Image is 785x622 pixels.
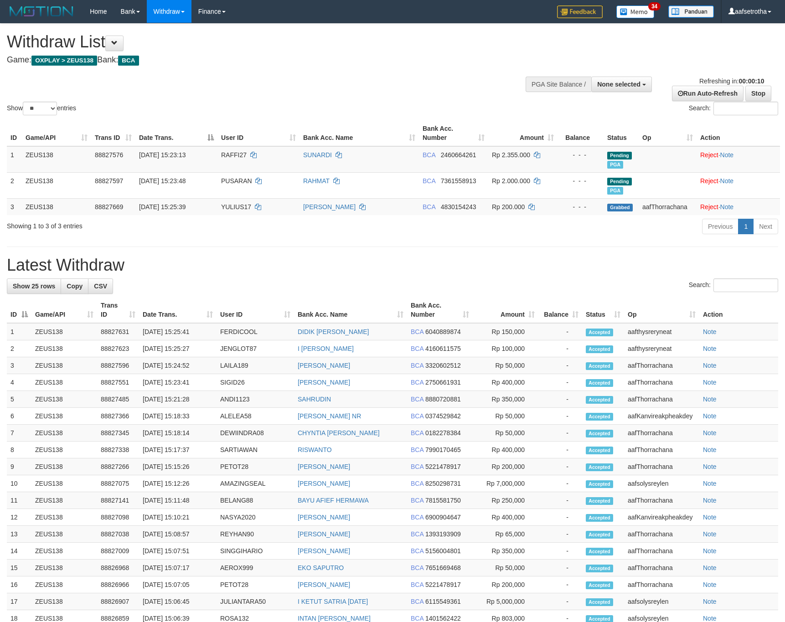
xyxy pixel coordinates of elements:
[7,297,31,323] th: ID: activate to sort column descending
[303,151,332,159] a: SUNARDI
[538,560,582,576] td: -
[300,120,419,146] th: Bank Acc. Name: activate to sort column ascending
[739,77,764,85] strong: 00:00:10
[639,120,697,146] th: Op: activate to sort column ascending
[217,526,294,543] td: REYHAN90
[217,297,294,323] th: User ID: activate to sort column ascending
[7,102,76,115] label: Show entries
[526,77,591,92] div: PGA Site Balance /
[538,526,582,543] td: -
[217,442,294,458] td: SARTIAWAN
[586,379,613,387] span: Accepted
[473,458,538,475] td: Rp 200,000
[492,177,530,185] span: Rp 2.000.000
[538,475,582,492] td: -
[411,463,423,470] span: BCA
[217,458,294,475] td: PETOT28
[31,509,97,526] td: ZEUS138
[303,177,330,185] a: RAHMAT
[703,615,717,622] a: Note
[425,530,461,538] span: Copy 1393193909 to clipboard
[616,5,655,18] img: Button%20Memo.svg
[538,408,582,425] td: -
[298,412,361,420] a: [PERSON_NAME] NR
[473,374,538,391] td: Rp 400,000
[217,425,294,442] td: DEWIINDRA08
[298,615,371,622] a: INTAN [PERSON_NAME]
[423,151,435,159] span: BCA
[586,531,613,539] span: Accepted
[217,374,294,391] td: SIGID26
[538,543,582,560] td: -
[586,413,613,421] span: Accepted
[217,475,294,492] td: AMAZINGSEAL
[713,278,778,292] input: Search:
[538,374,582,391] td: -
[7,323,31,340] td: 1
[31,458,97,475] td: ZEUS138
[586,548,613,555] span: Accepted
[221,177,252,185] span: PUSARAN
[703,564,717,571] a: Note
[423,177,435,185] span: BCA
[7,526,31,543] td: 13
[703,530,717,538] a: Note
[425,429,461,437] span: Copy 0182278384 to clipboard
[139,297,217,323] th: Date Trans.: activate to sort column ascending
[607,152,632,159] span: Pending
[31,408,97,425] td: ZEUS138
[586,497,613,505] span: Accepted
[95,151,123,159] span: 88827576
[703,497,717,504] a: Note
[97,391,139,408] td: 88827485
[703,362,717,369] a: Note
[538,509,582,526] td: -
[624,475,699,492] td: aafsolysreylen
[31,56,97,66] span: OXPLAY > ZEUS138
[425,480,461,487] span: Copy 8250298731 to clipboard
[624,297,699,323] th: Op: activate to sort column ascending
[561,202,600,211] div: - - -
[425,412,461,420] span: Copy 0374529842 to clipboard
[703,547,717,555] a: Note
[703,396,717,403] a: Note
[217,340,294,357] td: JENGLOT87
[703,598,717,605] a: Note
[700,151,718,159] a: Reject
[91,120,135,146] th: Trans ID: activate to sort column ascending
[298,564,344,571] a: EKO SAPUTRO
[697,146,780,173] td: ·
[97,509,139,526] td: 88827098
[139,177,186,185] span: [DATE] 15:23:48
[139,203,186,211] span: [DATE] 15:25:39
[97,442,139,458] td: 88827338
[473,297,538,323] th: Amount: activate to sort column ascending
[473,509,538,526] td: Rp 400,000
[7,442,31,458] td: 8
[97,357,139,374] td: 88827596
[425,396,461,403] span: Copy 8880720881 to clipboard
[97,492,139,509] td: 88827141
[139,475,217,492] td: [DATE] 15:12:26
[473,323,538,340] td: Rp 150,000
[624,357,699,374] td: aafThorrachana
[425,463,461,470] span: Copy 5221478917 to clipboard
[624,391,699,408] td: aafThorrachana
[697,120,780,146] th: Action
[298,581,350,588] a: [PERSON_NAME]
[624,323,699,340] td: aafthysreryneat
[217,391,294,408] td: ANDI1123
[7,256,778,274] h1: Latest Withdraw
[492,203,525,211] span: Rp 200.000
[303,203,356,211] a: [PERSON_NAME]
[607,178,632,185] span: Pending
[586,345,613,353] span: Accepted
[217,120,300,146] th: User ID: activate to sort column ascending
[720,177,734,185] a: Note
[31,475,97,492] td: ZEUS138
[139,151,186,159] span: [DATE] 15:23:13
[703,514,717,521] a: Note
[7,408,31,425] td: 6
[538,297,582,323] th: Balance: activate to sort column ascending
[95,203,123,211] span: 88827669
